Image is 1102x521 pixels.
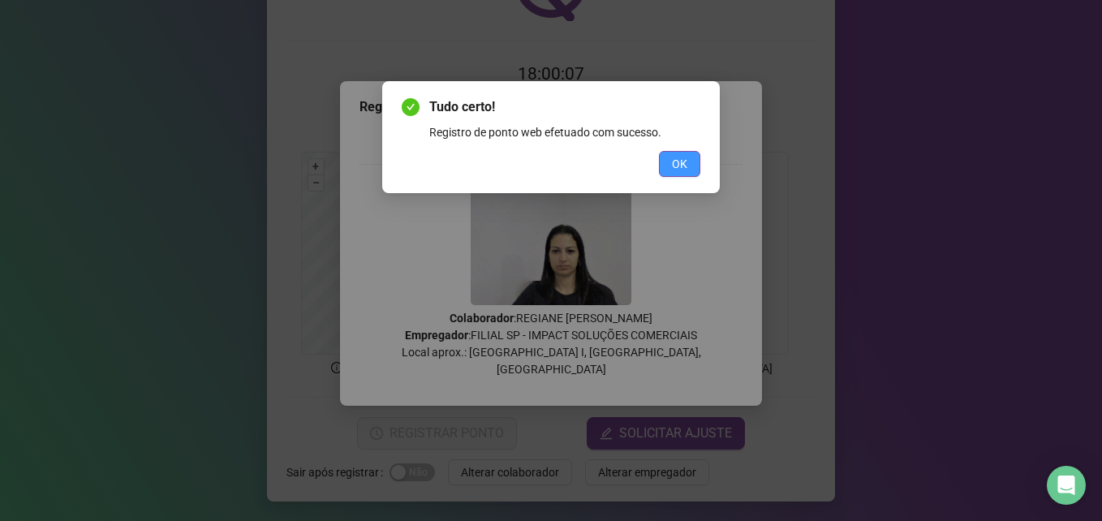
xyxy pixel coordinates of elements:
button: OK [659,151,700,177]
span: check-circle [402,98,420,116]
span: Tudo certo! [429,97,700,117]
div: Open Intercom Messenger [1047,466,1086,505]
span: OK [672,155,687,173]
div: Registro de ponto web efetuado com sucesso. [429,123,700,141]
